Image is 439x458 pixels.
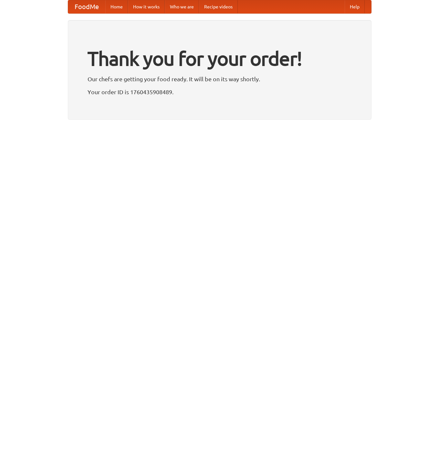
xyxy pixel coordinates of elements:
a: Help [345,0,365,13]
a: How it works [128,0,165,13]
a: Who we are [165,0,199,13]
h1: Thank you for your order! [88,43,352,74]
a: Home [105,0,128,13]
a: Recipe videos [199,0,238,13]
p: Our chefs are getting your food ready. It will be on its way shortly. [88,74,352,84]
p: Your order ID is 1760435908489. [88,87,352,97]
a: FoodMe [68,0,105,13]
